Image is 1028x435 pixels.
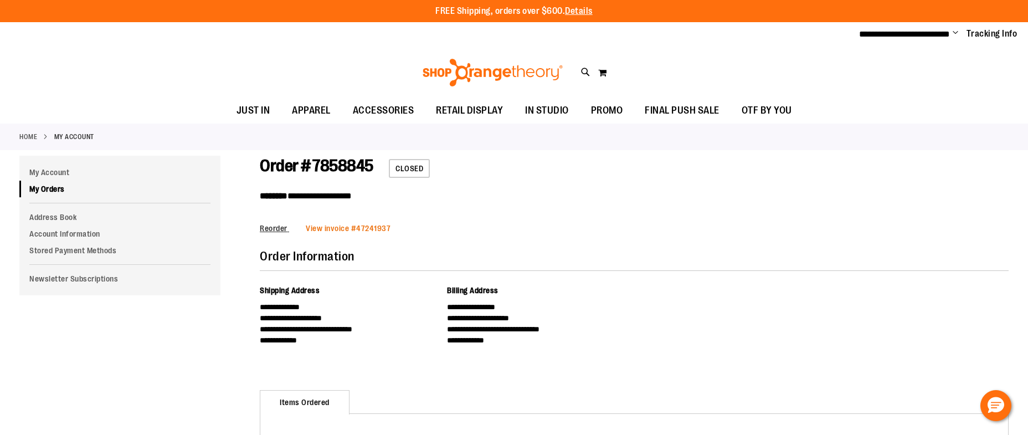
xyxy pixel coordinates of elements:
a: My Account [19,164,220,181]
a: Home [19,132,37,142]
a: Reorder [260,224,289,233]
a: IN STUDIO [514,98,580,124]
span: APPAREL [292,98,331,123]
a: JUST IN [225,98,281,124]
span: IN STUDIO [525,98,569,123]
span: PROMO [591,98,623,123]
span: OTF BY YOU [742,98,792,123]
a: Stored Payment Methods [19,242,220,259]
a: View invoice #47241937 [306,224,390,233]
span: ACCESSORIES [353,98,414,123]
span: View invoice # [306,224,356,233]
span: RETAIL DISPLAY [436,98,503,123]
p: FREE Shipping, orders over $600. [435,5,593,18]
a: OTF BY YOU [731,98,803,124]
a: FINAL PUSH SALE [634,98,731,124]
a: APPAREL [281,98,342,124]
a: PROMO [580,98,634,124]
span: Billing Address [447,286,498,295]
span: Closed [389,159,430,178]
span: Order Information [260,249,354,263]
button: Hello, have a question? Let’s chat. [980,390,1011,421]
span: Shipping Address [260,286,320,295]
span: Order # 7858845 [260,156,373,175]
a: My Orders [19,181,220,197]
a: ACCESSORIES [342,98,425,124]
span: FINAL PUSH SALE [645,98,719,123]
a: Address Book [19,209,220,226]
a: Newsletter Subscriptions [19,270,220,287]
span: JUST IN [237,98,270,123]
a: Tracking Info [967,28,1017,40]
strong: Items Ordered [260,390,349,414]
button: Account menu [953,28,958,39]
img: Shop Orangetheory [421,59,564,86]
a: Details [565,6,593,16]
a: RETAIL DISPLAY [425,98,514,124]
a: Account Information [19,226,220,242]
span: Reorder [260,224,287,233]
strong: My Account [54,132,94,142]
